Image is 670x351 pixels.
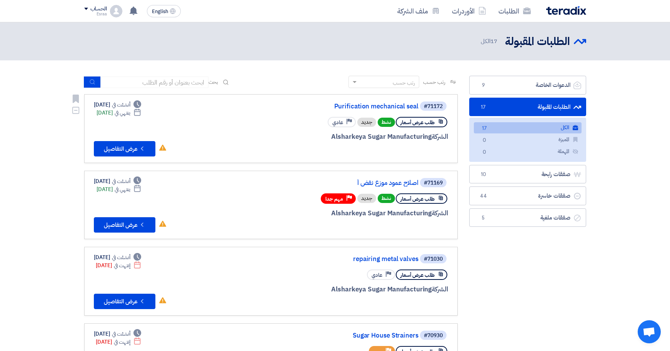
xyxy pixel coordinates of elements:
div: Alsharkeya Sugar Manufacturing [263,132,448,142]
a: الكل [474,122,582,133]
a: صفقات رابحة10 [469,165,586,184]
span: 17 [479,103,488,111]
a: الطلبات [492,2,537,20]
img: Teradix logo [546,6,586,15]
div: #71169 [424,180,443,186]
a: Open chat [638,320,661,343]
a: الطلبات المقبولة17 [469,98,586,116]
span: English [152,9,168,14]
span: أنشئت في [112,330,130,338]
div: جديد [357,118,376,127]
h2: الطلبات المقبولة [505,34,570,49]
span: الكل [481,37,498,46]
span: طلب عرض أسعار [400,195,435,203]
div: Esraa [84,12,107,16]
span: 17 [490,37,497,45]
div: #71172 [424,104,443,109]
div: جديد [357,194,376,203]
span: 5 [479,214,488,222]
span: ينتهي في [115,109,130,117]
span: عادي [372,271,382,279]
a: repairing metal valves [265,256,418,263]
a: اصلاح عمود موزع نفض أ [265,180,418,186]
div: #70930 [424,333,443,338]
span: إنتهت في [114,338,130,346]
span: بحث [208,78,218,86]
span: أنشئت في [112,101,130,109]
div: Alsharkeya Sugar Manufacturing [263,208,448,218]
span: نشط [378,118,395,127]
span: الشركة [432,132,448,141]
a: ملف الشركة [391,2,446,20]
span: الشركة [432,208,448,218]
span: إنتهت في [114,261,130,269]
a: المهملة [474,146,582,157]
span: 0 [480,136,489,145]
span: رتب حسب [423,78,445,86]
a: Purification mechanical seal [265,103,418,110]
a: الأوردرات [446,2,492,20]
a: صفقات ملغية5 [469,208,586,227]
a: المميزة [474,134,582,145]
a: Sugar House Strainers [265,332,418,339]
span: 44 [479,192,488,200]
span: 0 [480,148,489,156]
div: [DATE] [94,101,142,109]
span: أنشئت في [112,253,130,261]
div: [DATE] [97,109,142,117]
a: الدعوات الخاصة9 [469,76,586,95]
button: English [147,5,181,17]
div: [DATE] [96,261,142,269]
img: profile_test.png [110,5,122,17]
span: ينتهي في [115,185,130,193]
div: [DATE] [94,330,142,338]
span: 10 [479,171,488,178]
div: Alsharkeya Sugar Manufacturing [263,284,448,294]
span: نشط [378,194,395,203]
div: الحساب [90,6,107,12]
span: 17 [480,125,489,133]
div: [DATE] [94,253,142,261]
span: أنشئت في [112,177,130,185]
input: ابحث بعنوان أو رقم الطلب [101,77,208,88]
div: #71030 [424,256,443,262]
button: عرض التفاصيل [94,217,155,233]
span: عادي [332,119,343,126]
span: طلب عرض أسعار [400,271,435,279]
div: [DATE] [96,338,142,346]
span: طلب عرض أسعار [400,119,435,126]
span: 9 [479,82,488,89]
span: مهم جدا [325,195,343,203]
button: عرض التفاصيل [94,294,155,309]
div: [DATE] [94,177,142,185]
div: رتب حسب [393,79,415,87]
div: [DATE] [97,185,142,193]
span: الشركة [432,284,448,294]
button: عرض التفاصيل [94,141,155,156]
a: صفقات خاسرة44 [469,186,586,205]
